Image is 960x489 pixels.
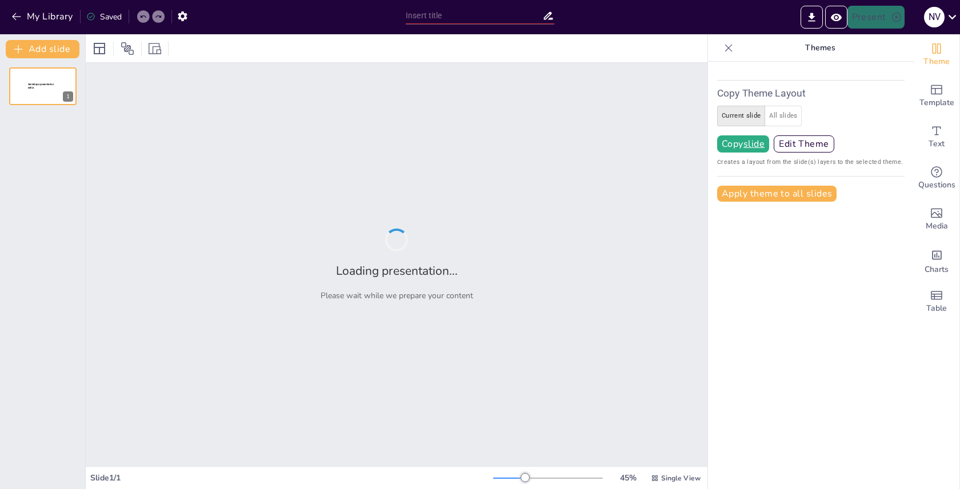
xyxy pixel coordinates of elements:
div: Saved [86,11,122,22]
span: Text [929,138,945,150]
input: Insert title [406,7,542,24]
div: Slide 1 / 1 [90,472,493,483]
span: Position [121,42,134,55]
span: Template [919,97,954,109]
div: 1 [63,91,73,102]
h2: Loading presentation... [336,263,458,279]
span: Media [926,220,948,233]
button: Edit Theme [774,135,834,153]
span: Sendsteps presentation editor [28,83,54,89]
button: Preview Presentation [825,6,847,29]
button: current slide [717,106,765,126]
button: all slides [765,106,802,126]
h6: Copy Theme Layout [717,85,905,101]
p: Please wait while we prepare your content [321,290,473,301]
button: Present [847,6,905,29]
button: Copyslide [717,135,769,153]
div: Add ready made slides [914,75,959,117]
span: Table [926,302,947,315]
span: Theme [923,55,950,68]
div: Get real-time input from your audience [914,158,959,199]
div: 1 [9,67,77,105]
u: slide [743,139,765,149]
div: create layout [717,106,905,126]
div: Add a table [914,281,959,322]
span: Charts [925,263,949,276]
button: Apply theme to all slides [717,186,837,202]
span: Questions [918,179,955,191]
div: Add images, graphics, shapes or video [914,199,959,240]
div: Add charts and graphs [914,240,959,281]
div: Layout [90,39,109,58]
div: Resize presentation [146,39,163,58]
span: Creates a layout from the slide(s) layers to the selected theme. [717,157,905,167]
button: Add slide [6,40,79,58]
div: Add text boxes [914,117,959,158]
div: N V [924,7,945,27]
button: My Library [9,7,78,26]
button: Export to PowerPoint [801,6,823,29]
span: Single View [661,474,701,483]
div: Change the overall theme [914,34,959,75]
p: Themes [738,34,902,62]
button: N V [924,6,945,29]
div: 45 % [614,472,642,483]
